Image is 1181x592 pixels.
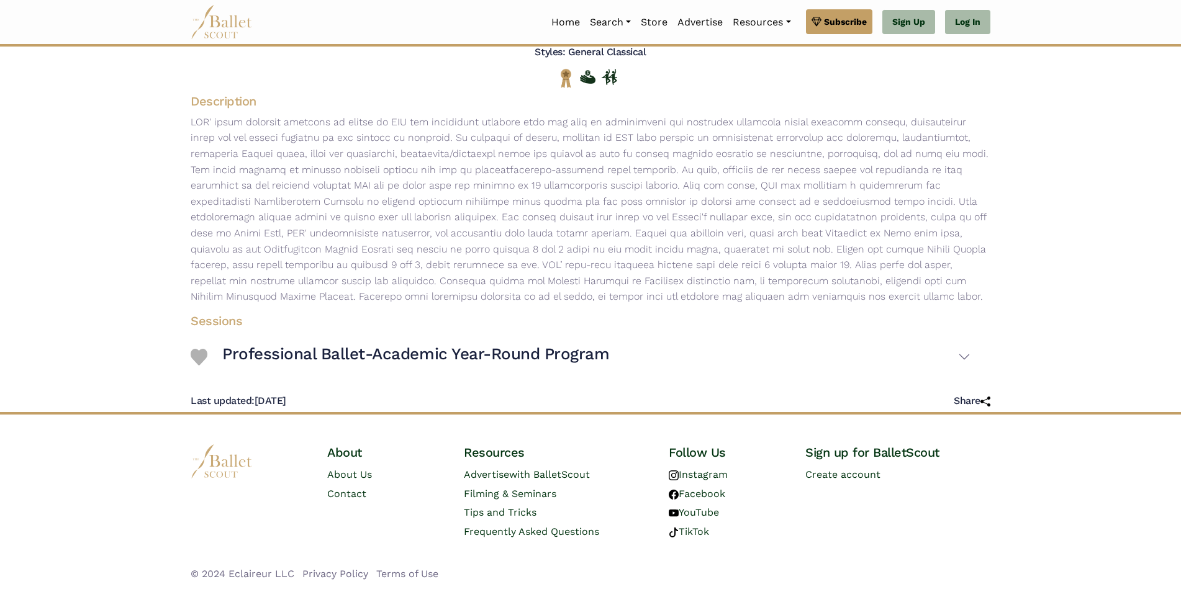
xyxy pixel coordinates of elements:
span: Last updated: [191,395,255,406]
a: Instagram [669,469,728,480]
h4: About [327,444,444,460]
img: instagram logo [669,470,679,480]
h4: Sessions [181,313,980,329]
h5: Styles: General Classical [535,46,646,59]
h4: Resources [464,444,649,460]
h5: Share [954,395,990,408]
a: Facebook [669,488,725,500]
a: Log In [945,10,990,35]
a: Sign Up [882,10,935,35]
li: © 2024 Eclaireur LLC [191,566,294,582]
h4: Description [181,93,1000,109]
img: youtube logo [669,508,679,518]
a: Advertisewith BalletScout [464,469,590,480]
a: Frequently Asked Questions [464,526,599,537]
a: Advertise [672,9,728,35]
h4: Sign up for BalletScout [805,444,990,460]
h3: Professional Ballet-Academic Year-Round Program [222,344,609,365]
a: Create account [805,469,880,480]
a: Contact [327,488,366,500]
a: Tips and Tricks [464,506,536,518]
a: Privacy Policy [302,568,368,580]
h5: [DATE] [191,395,286,408]
img: tiktok logo [669,527,679,537]
a: TikTok [669,526,709,537]
a: Search [585,9,636,35]
h4: Follow Us [669,444,785,460]
a: Home [546,9,585,35]
a: Filming & Seminars [464,488,556,500]
a: Resources [728,9,795,35]
img: Heart [191,349,207,366]
span: with BalletScout [509,469,590,480]
a: YouTube [669,506,719,518]
p: LOR' ipsum dolorsit ametcons ad elitse do EIU tem incididunt utlabore etdo mag aliq en adminimven... [181,114,1000,305]
img: facebook logo [669,490,679,500]
img: Offers Financial Aid [580,70,595,84]
a: Terms of Use [376,568,438,580]
img: logo [191,444,253,478]
img: National [558,68,574,87]
button: Professional Ballet-Academic Year-Round Program [222,339,971,375]
span: Subscribe [824,15,867,29]
a: Subscribe [806,9,872,34]
a: About Us [327,469,372,480]
img: In Person [602,69,617,85]
a: Store [636,9,672,35]
img: gem.svg [812,15,821,29]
